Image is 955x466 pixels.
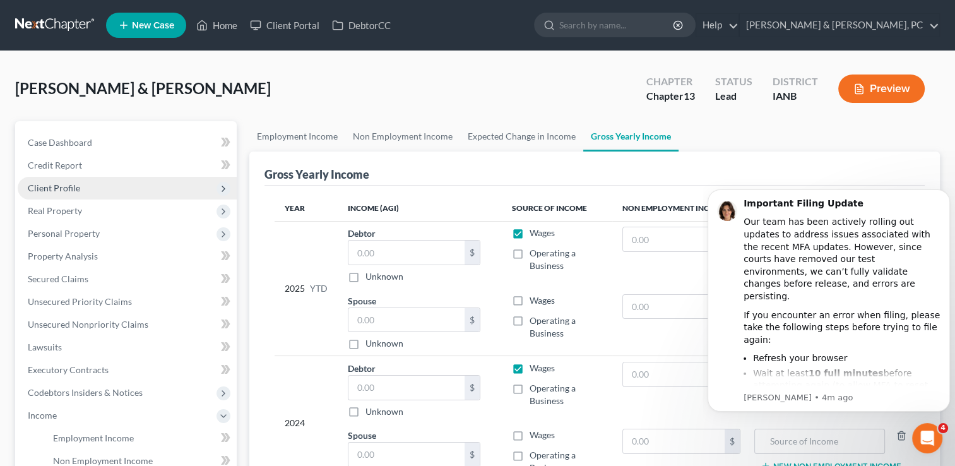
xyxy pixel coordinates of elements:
span: Operating a Business [530,248,576,271]
th: Non Employment Income [612,196,915,221]
th: Income (AGI) [338,196,502,221]
span: Property Analysis [28,251,98,261]
div: IANB [773,89,818,104]
a: Executory Contracts [18,359,237,381]
div: $ [465,308,480,332]
a: Employment Income [43,427,237,450]
div: District [773,75,818,89]
label: Spouse [348,429,376,442]
span: New Case [132,21,174,30]
a: Gross Yearly Income [583,121,679,152]
iframe: Intercom notifications message [703,174,955,460]
span: Unsecured Priority Claims [28,296,132,307]
span: Wages [530,295,555,306]
div: $ [465,376,480,400]
div: Lead [715,89,752,104]
th: Source of Income [502,196,612,221]
a: Expected Change in Income [460,121,583,152]
input: 0.00 [348,241,465,265]
span: Non Employment Income [53,455,153,466]
a: Lawsuits [18,336,237,359]
span: Credit Report [28,160,82,170]
span: Real Property [28,205,82,216]
th: Year [275,196,338,221]
span: Client Profile [28,182,80,193]
a: Unsecured Nonpriority Claims [18,313,237,336]
input: 0.00 [623,362,725,386]
input: 0.00 [623,429,725,453]
a: DebtorCC [326,14,397,37]
input: Search by name... [559,13,675,37]
input: 0.00 [348,376,465,400]
a: Case Dashboard [18,131,237,154]
span: Wages [530,429,555,440]
a: [PERSON_NAME] & [PERSON_NAME], PC [740,14,939,37]
span: Wages [530,362,555,373]
span: YTD [310,282,328,295]
a: Non Employment Income [345,121,460,152]
span: Case Dashboard [28,137,92,148]
span: Income [28,410,57,421]
a: Credit Report [18,154,237,177]
span: Secured Claims [28,273,88,284]
input: 0.00 [623,295,725,319]
span: 13 [684,90,695,102]
label: Debtor [348,227,376,240]
label: Unknown [365,270,403,283]
span: [PERSON_NAME] & [PERSON_NAME] [15,79,271,97]
span: Wages [530,227,555,238]
a: Help [696,14,738,37]
input: 0.00 [348,308,465,332]
span: Employment Income [53,433,134,443]
div: Chapter [646,75,695,89]
div: 2025 [285,227,328,350]
label: Spouse [348,294,376,308]
a: Home [190,14,244,37]
span: 4 [938,423,948,433]
a: Client Portal [244,14,326,37]
span: Codebtors Insiders & Notices [28,387,143,398]
button: Preview [838,75,925,103]
div: Gross Yearly Income [264,167,369,182]
div: $ [465,241,480,265]
span: Operating a Business [530,315,576,338]
span: Unsecured Nonpriority Claims [28,319,148,330]
a: Unsecured Priority Claims [18,290,237,313]
label: Unknown [365,337,403,350]
span: Executory Contracts [28,364,109,375]
a: Property Analysis [18,245,237,268]
span: Operating a Business [530,383,576,406]
span: Personal Property [28,228,100,239]
div: Status [715,75,752,89]
label: Unknown [365,405,403,418]
a: Secured Claims [18,268,237,290]
a: Employment Income [249,121,345,152]
label: Debtor [348,362,376,375]
span: Lawsuits [28,342,62,352]
input: 0.00 [623,227,725,251]
iframe: Intercom live chat [912,423,942,453]
div: Chapter [646,89,695,104]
